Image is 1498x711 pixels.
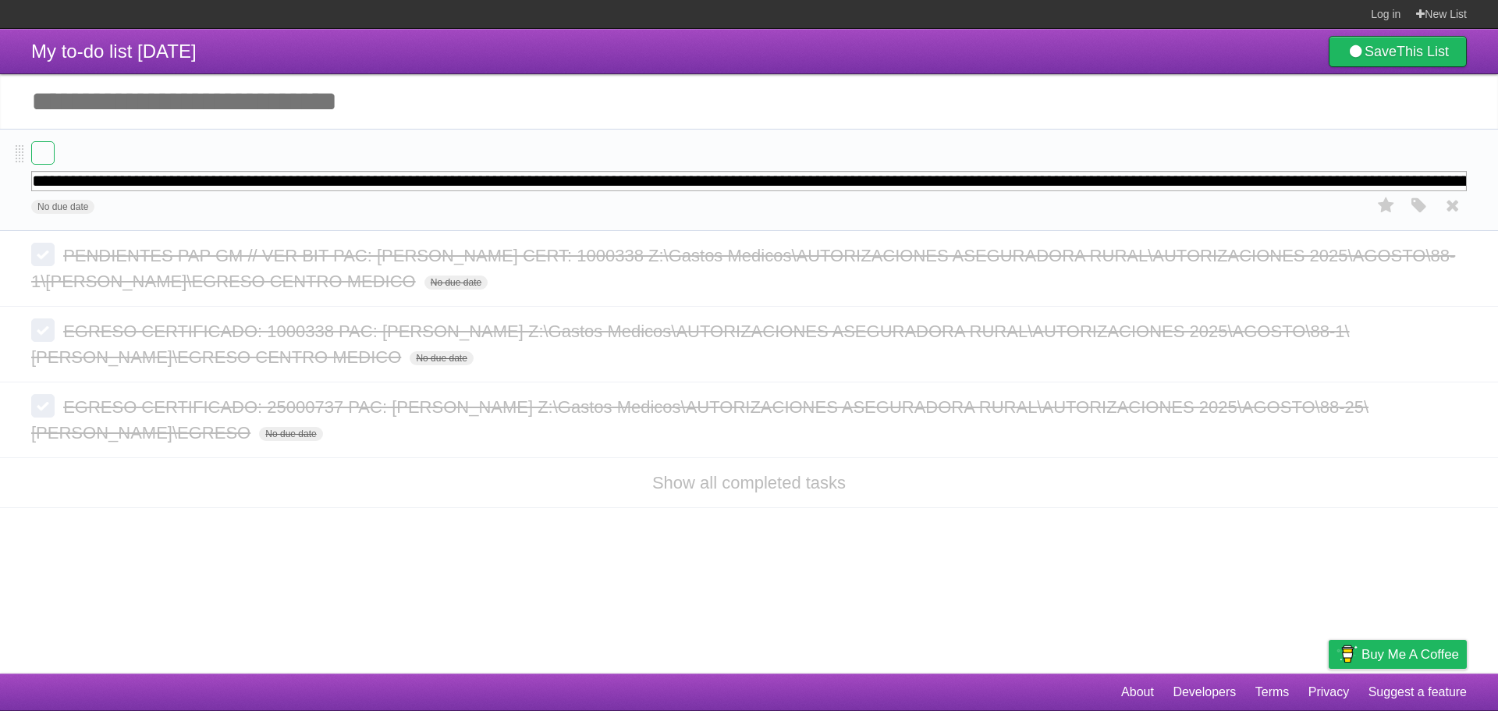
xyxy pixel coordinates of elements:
span: Buy me a coffee [1361,641,1459,668]
a: About [1121,677,1154,707]
b: This List [1397,44,1449,59]
label: Done [31,243,55,266]
label: Star task [1372,193,1401,219]
span: No due date [410,351,473,365]
a: Developers [1173,677,1236,707]
span: No due date [424,276,488,290]
span: My to-do list [DATE] [31,41,197,62]
span: PENDIENTES PAP GM // VER BIT PAC: [PERSON_NAME] CERT: 1000338 Z:\Gastos Medicos\AUTORIZACIONES AS... [31,246,1455,291]
a: Suggest a feature [1368,677,1467,707]
span: EGRESO CERTIFICADO: 1000338 PAC: [PERSON_NAME] Z:\Gastos Medicos\AUTORIZACIONES ASEGURADORA RURAL... [31,322,1350,367]
label: Done [31,141,55,165]
a: Show all completed tasks [652,473,846,492]
span: No due date [259,427,322,441]
a: Privacy [1308,677,1349,707]
label: Done [31,318,55,342]
span: EGRESO CERTIFICADO: 25000737 PAC: [PERSON_NAME] Z:\Gastos Medicos\AUTORIZACIONES ASEGURADORA RURA... [31,397,1368,443]
a: Terms [1255,677,1290,707]
a: SaveThis List [1329,36,1467,67]
img: Buy me a coffee [1336,641,1358,667]
span: No due date [31,200,94,214]
label: Done [31,394,55,418]
a: Buy me a coffee [1329,640,1467,669]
